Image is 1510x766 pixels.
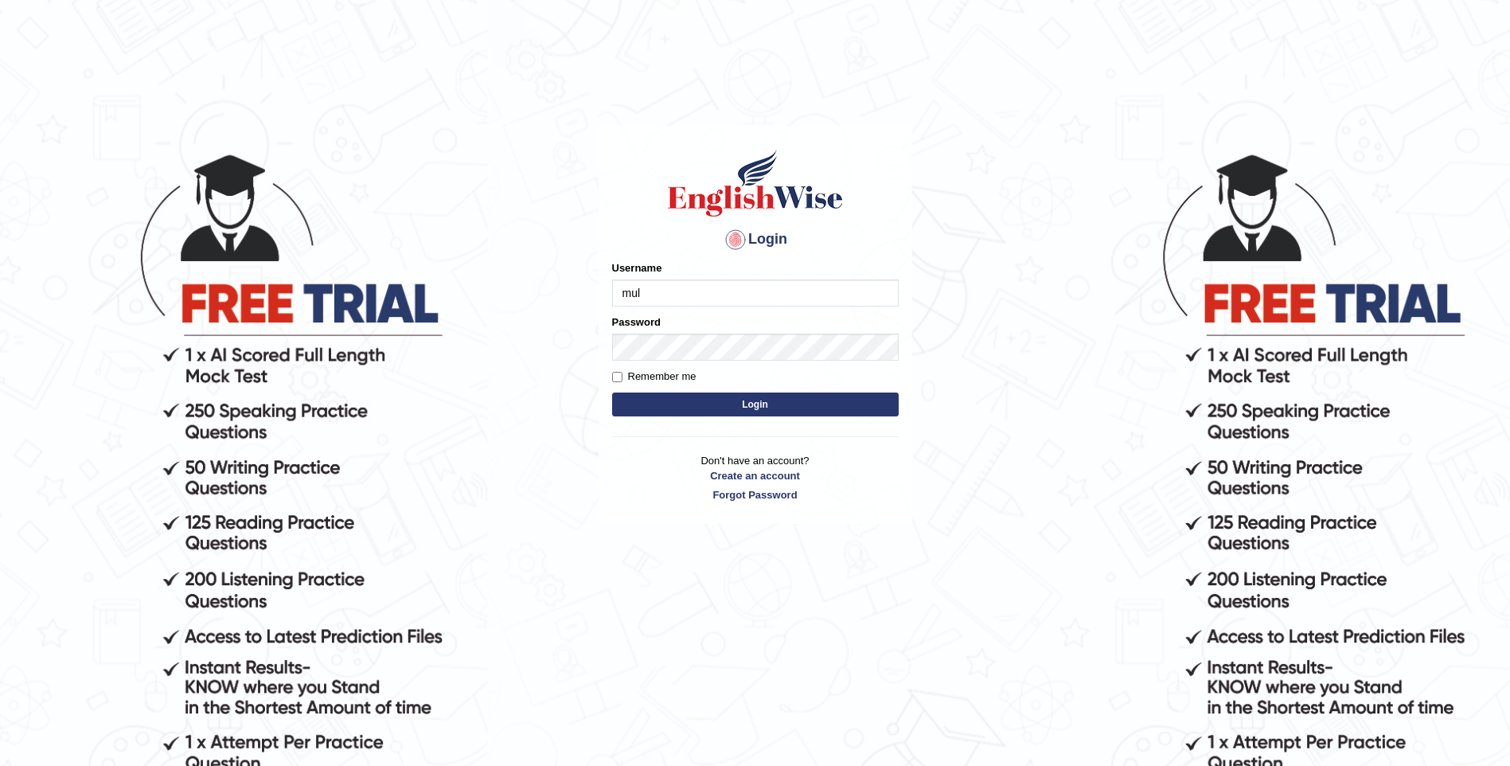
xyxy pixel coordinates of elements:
[612,453,899,502] p: Don't have an account?
[612,315,661,330] label: Password
[665,147,846,219] img: Logo of English Wise sign in for intelligent practice with AI
[612,487,899,502] a: Forgot Password
[612,369,696,385] label: Remember me
[612,260,662,276] label: Username
[612,393,899,416] button: Login
[612,372,622,382] input: Remember me
[612,468,899,483] a: Create an account
[612,227,899,252] h4: Login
